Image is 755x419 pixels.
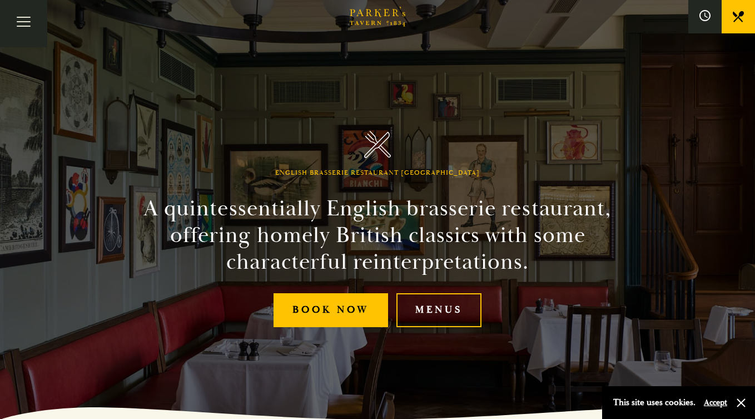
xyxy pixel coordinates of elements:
[364,131,391,158] img: Parker's Tavern Brasserie Cambridge
[124,195,631,275] h2: A quintessentially English brasserie restaurant, offering homely British classics with some chara...
[613,395,696,411] p: This site uses cookies.
[736,397,747,408] button: Close and accept
[275,169,480,177] h1: English Brasserie Restaurant [GEOGRAPHIC_DATA]
[396,293,481,327] a: Menus
[274,293,388,327] a: Book Now
[704,397,727,408] button: Accept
